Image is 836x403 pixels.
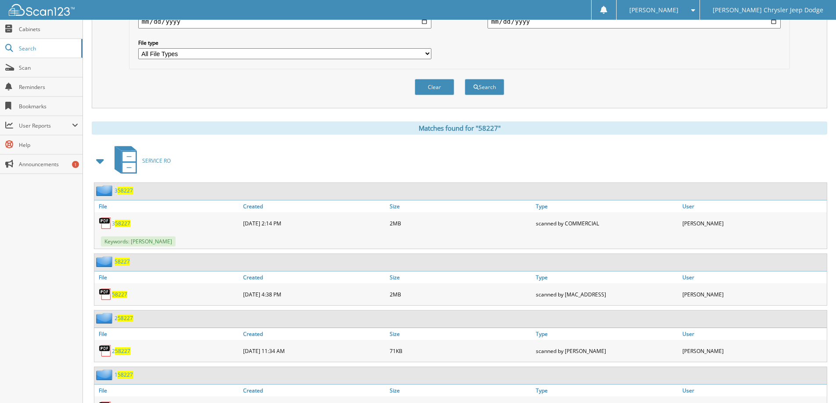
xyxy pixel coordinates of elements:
span: Search [19,45,77,52]
a: User [680,385,827,396]
span: 58227 [115,220,130,227]
a: File [94,200,241,212]
img: PDF.png [99,344,112,357]
span: [PERSON_NAME] Chrysler Jeep Dodge [713,7,823,13]
span: 58227 [118,371,133,378]
div: 2MB [388,285,534,303]
a: Created [241,328,388,340]
div: [PERSON_NAME] [680,285,827,303]
a: Size [388,200,534,212]
div: [DATE] 2:14 PM [241,214,388,232]
div: scanned by COMMERCIAL [534,214,680,232]
a: Size [388,385,534,396]
button: Clear [415,79,454,95]
span: User Reports [19,122,72,129]
a: 358227 [112,220,130,227]
span: Reminders [19,83,78,91]
a: 258227 [115,314,133,322]
img: scan123-logo-white.svg [9,4,75,16]
a: SERVICE RO [109,143,171,178]
div: [DATE] 11:34 AM [241,342,388,360]
span: [PERSON_NAME] [629,7,678,13]
img: folder2.png [96,256,115,267]
input: end [488,14,781,29]
img: folder2.png [96,313,115,324]
a: Size [388,328,534,340]
img: PDF.png [99,217,112,230]
button: Search [465,79,504,95]
a: File [94,385,241,396]
img: folder2.png [96,369,115,380]
div: [PERSON_NAME] [680,342,827,360]
a: File [94,328,241,340]
a: User [680,200,827,212]
div: scanned by [PERSON_NAME] [534,342,680,360]
input: start [138,14,431,29]
span: Announcements [19,160,78,168]
div: [DATE] 4:38 PM [241,285,388,303]
span: Keywords: [PERSON_NAME] [101,236,176,246]
div: 2MB [388,214,534,232]
span: 58227 [118,187,133,194]
span: Scan [19,64,78,71]
a: User [680,328,827,340]
div: Matches found for "58227" [92,121,827,135]
img: folder2.png [96,185,115,196]
a: 258227 [112,347,130,355]
a: 58227 [112,291,127,298]
a: 58227 [115,258,130,265]
a: Created [241,385,388,396]
span: Bookmarks [19,103,78,110]
span: Help [19,141,78,149]
a: Size [388,271,534,283]
span: 58227 [118,314,133,322]
div: 71KB [388,342,534,360]
a: Created [241,271,388,283]
div: scanned by [MAC_ADDRESS] [534,285,680,303]
a: Type [534,385,680,396]
a: Created [241,200,388,212]
a: Type [534,271,680,283]
a: File [94,271,241,283]
label: File type [138,39,431,46]
a: Type [534,200,680,212]
div: 1 [72,161,79,168]
span: SERVICE RO [142,157,171,164]
a: Type [534,328,680,340]
img: PDF.png [99,288,112,301]
span: Cabinets [19,25,78,33]
a: 358227 [115,187,133,194]
a: 158227 [115,371,133,378]
div: [PERSON_NAME] [680,214,827,232]
span: 58227 [115,347,130,355]
a: User [680,271,827,283]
